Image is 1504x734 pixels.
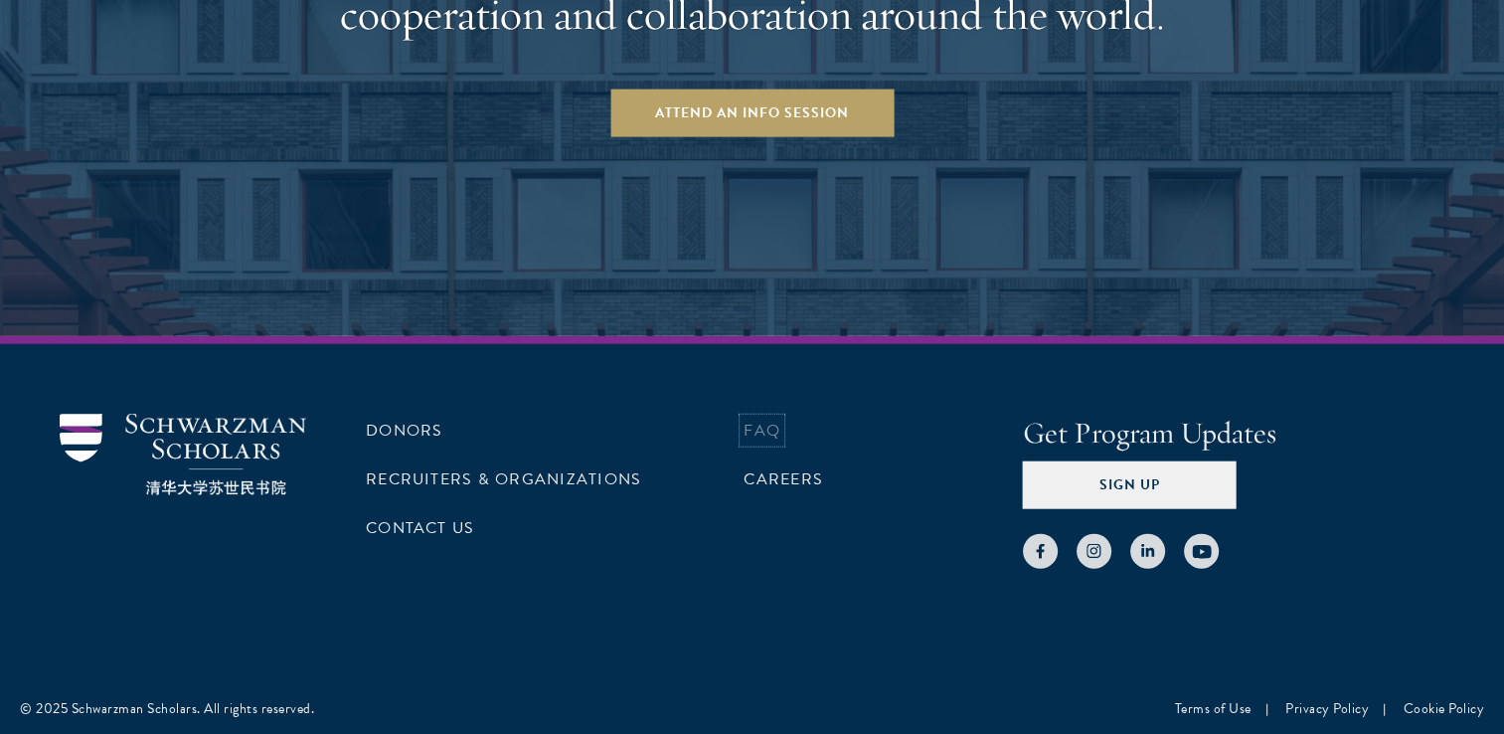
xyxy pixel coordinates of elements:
[20,698,314,719] div: © 2025 Schwarzman Scholars. All rights reserved.
[744,467,823,491] a: Careers
[744,419,780,443] a: FAQ
[1285,698,1369,719] a: Privacy Policy
[1023,414,1444,454] h4: Get Program Updates
[610,90,894,137] a: Attend an Info Session
[1175,698,1252,719] a: Terms of Use
[366,467,641,491] a: Recruiters & Organizations
[1023,461,1237,509] button: Sign Up
[1404,698,1485,719] a: Cookie Policy
[60,414,306,496] img: Schwarzman Scholars
[366,516,474,540] a: Contact Us
[366,419,442,443] a: Donors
